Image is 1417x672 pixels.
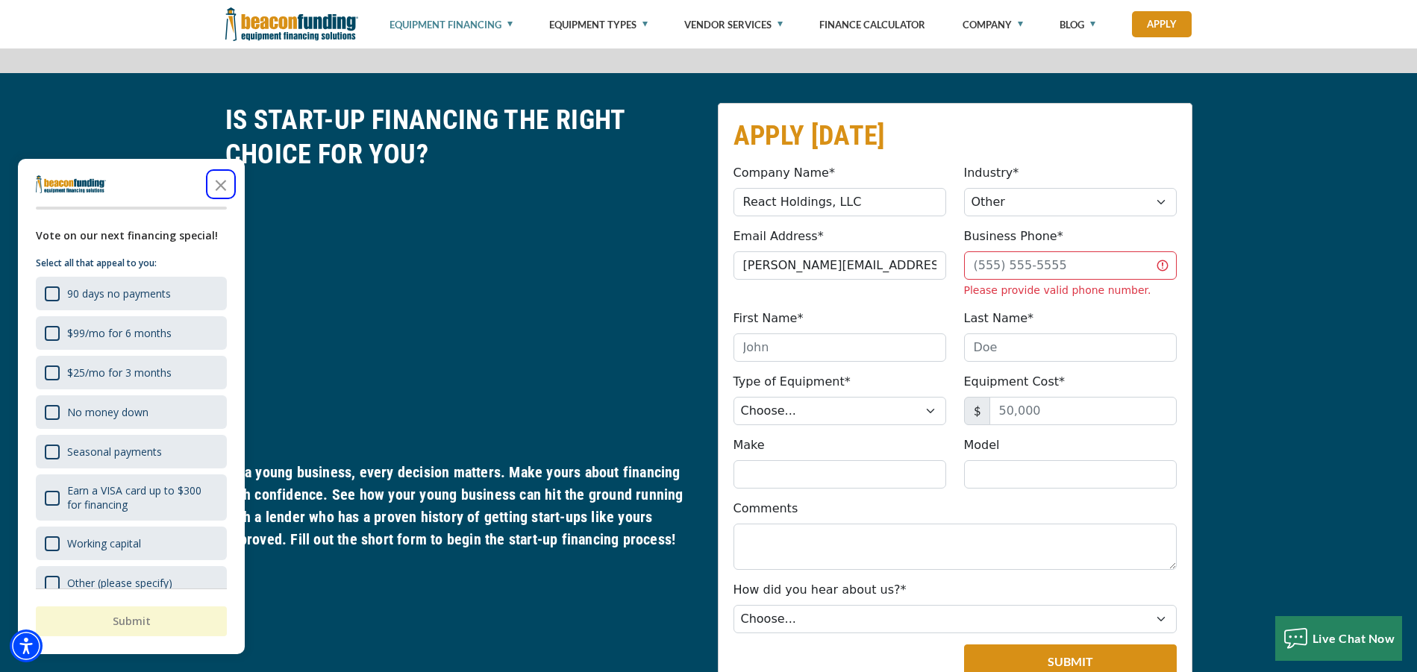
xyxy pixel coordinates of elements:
[733,333,946,362] input: John
[206,169,236,199] button: Close the survey
[36,356,227,389] div: $25/mo for 3 months
[964,373,1066,391] label: Equipment Cost*
[36,175,106,193] img: Company logo
[225,103,700,172] h2: IS START-UP FINANCING THE RIGHT CHOICE FOR YOU?
[733,188,946,216] input: Beacon Funding
[67,536,141,550] div: Working capital
[733,581,907,599] label: How did you hear about us?*
[18,159,245,654] div: Survey
[733,119,1177,153] h2: APPLY [DATE]
[225,183,700,450] iframe: Getting Approved for Financing as a Start-up
[36,566,227,600] div: Other (please specify)
[964,310,1034,327] label: Last Name*
[225,461,700,550] h5: As a young business, every decision matters. Make yours about financing with confidence. See how ...
[733,310,804,327] label: First Name*
[989,397,1177,425] input: 50,000
[36,606,227,636] button: Submit
[964,397,990,425] span: $
[733,227,824,245] label: Email Address*
[36,227,227,244] div: Vote on our next financing special!
[36,527,227,560] div: Working capital
[964,283,1177,298] div: Please provide valid phone number.
[36,256,227,271] p: Select all that appeal to you:
[67,445,162,459] div: Seasonal payments
[733,373,851,391] label: Type of Equipment*
[67,326,172,340] div: $99/mo for 6 months
[36,277,227,310] div: 90 days no payments
[36,316,227,350] div: $99/mo for 6 months
[67,405,148,419] div: No money down
[964,436,1000,454] label: Model
[67,286,171,301] div: 90 days no payments
[964,333,1177,362] input: Doe
[733,164,835,182] label: Company Name*
[964,164,1019,182] label: Industry*
[733,500,798,518] label: Comments
[67,576,172,590] div: Other (please specify)
[1275,616,1403,661] button: Live Chat Now
[36,474,227,521] div: Earn a VISA card up to $300 for financing
[1132,11,1192,37] a: Apply
[733,436,765,454] label: Make
[964,227,1063,245] label: Business Phone*
[67,365,172,380] div: $25/mo for 3 months
[36,395,227,429] div: No money down
[36,435,227,468] div: Seasonal payments
[10,629,43,662] div: Accessibility Menu
[964,251,1177,280] input: (555) 555-5555
[1313,631,1395,645] span: Live Chat Now
[67,483,218,512] div: Earn a VISA card up to $300 for financing
[733,251,946,280] input: jdoe@gmail.com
